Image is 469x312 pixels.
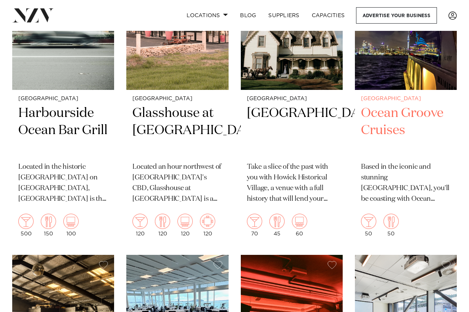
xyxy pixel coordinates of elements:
[181,7,234,24] a: Locations
[132,214,148,229] img: cocktail.png
[18,96,108,102] small: [GEOGRAPHIC_DATA]
[155,214,170,237] div: 120
[247,214,262,229] img: cocktail.png
[306,7,351,24] a: Capacities
[292,214,307,229] img: theatre.png
[247,105,337,156] h2: [GEOGRAPHIC_DATA]
[18,162,108,205] p: Located in the historic [GEOGRAPHIC_DATA] on [GEOGRAPHIC_DATA], [GEOGRAPHIC_DATA] is the pinnacle...
[132,162,222,205] p: Located an hour northwest of [GEOGRAPHIC_DATA]'s CBD, Glasshouse at [GEOGRAPHIC_DATA] is a breath...
[177,214,193,237] div: 120
[200,214,215,229] img: meeting.png
[384,214,399,237] div: 50
[177,214,193,229] img: theatre.png
[247,96,337,102] small: [GEOGRAPHIC_DATA]
[361,105,451,156] h2: Ocean Groove Cruises
[269,214,285,229] img: dining.png
[18,214,34,237] div: 500
[361,214,376,229] img: cocktail.png
[262,7,305,24] a: SUPPLIERS
[292,214,307,237] div: 60
[361,96,451,102] small: [GEOGRAPHIC_DATA]
[41,214,56,237] div: 150
[63,214,79,237] div: 100
[155,214,170,229] img: dining.png
[18,105,108,156] h2: Harbourside Ocean Bar Grill
[18,214,34,229] img: cocktail.png
[234,7,262,24] a: BLOG
[247,162,337,205] p: Take a slice of the past with you with Howick Historical Village, a venue with a full history tha...
[132,96,222,102] small: [GEOGRAPHIC_DATA]
[132,214,148,237] div: 120
[361,214,376,237] div: 50
[12,8,54,22] img: nzv-logo.png
[41,214,56,229] img: dining.png
[200,214,215,237] div: 120
[63,214,79,229] img: theatre.png
[361,162,451,205] p: Based in the iconic and stunning [GEOGRAPHIC_DATA], you'll be coasting with Ocean Groove Cruises,...
[356,7,437,24] a: Advertise your business
[132,105,222,156] h2: Glasshouse at [GEOGRAPHIC_DATA]
[247,214,262,237] div: 70
[269,214,285,237] div: 45
[384,214,399,229] img: dining.png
